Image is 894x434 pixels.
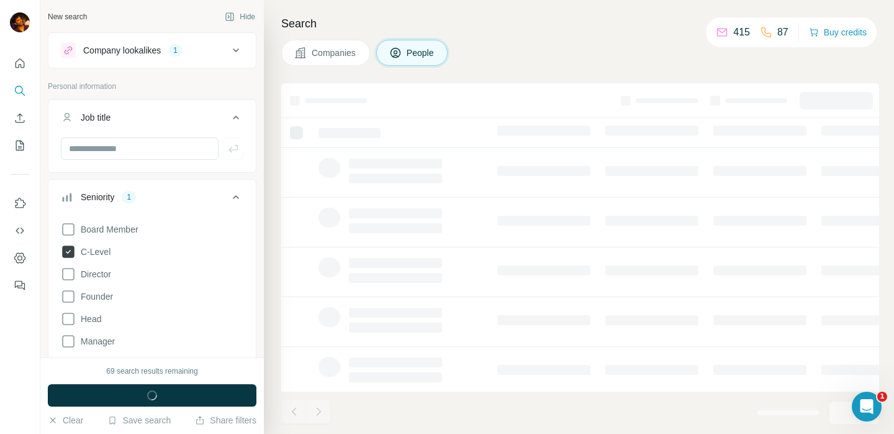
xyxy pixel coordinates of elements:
[10,192,30,215] button: Use Surfe on LinkedIn
[312,47,357,59] span: Companies
[10,12,30,32] img: Avatar
[407,47,435,59] span: People
[76,290,113,303] span: Founder
[106,366,197,377] div: 69 search results remaining
[76,246,111,258] span: C-Level
[48,182,256,217] button: Seniority1
[48,81,256,92] p: Personal information
[777,25,788,40] p: 87
[733,25,750,40] p: 415
[281,15,879,32] h4: Search
[195,414,256,427] button: Share filters
[877,392,887,402] span: 1
[10,107,30,129] button: Enrich CSV
[76,335,115,348] span: Manager
[10,219,30,242] button: Use Surfe API
[48,35,256,65] button: Company lookalikes1
[852,392,882,422] iframe: Intercom live chat
[10,134,30,157] button: My lists
[122,192,136,203] div: 1
[168,45,183,56] div: 1
[48,103,256,137] button: Job title
[10,52,30,75] button: Quick start
[48,11,87,22] div: New search
[107,414,171,427] button: Save search
[81,191,114,203] div: Seniority
[81,111,111,124] div: Job title
[809,24,867,41] button: Buy credits
[10,274,30,297] button: Feedback
[48,414,83,427] button: Clear
[76,223,138,236] span: Board Member
[76,313,101,325] span: Head
[83,44,161,57] div: Company lookalikes
[10,247,30,269] button: Dashboard
[76,268,111,280] span: Director
[216,7,264,26] button: Hide
[10,80,30,102] button: Search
